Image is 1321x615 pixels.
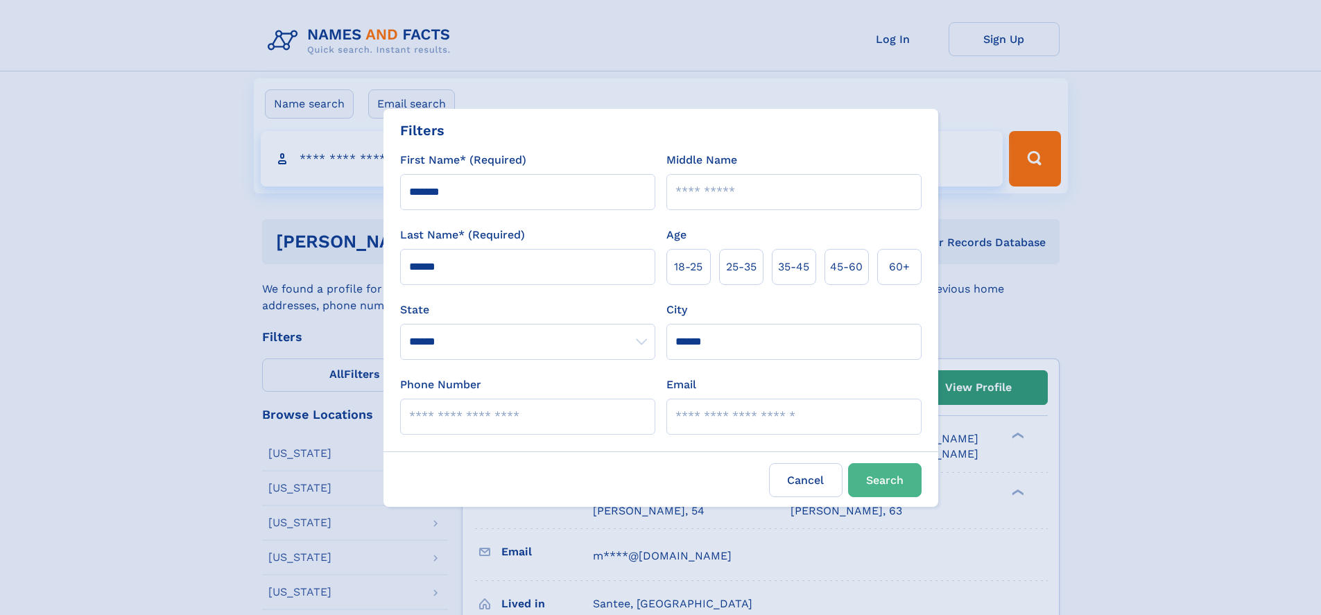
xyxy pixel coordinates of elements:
[726,259,757,275] span: 25‑35
[400,376,481,393] label: Phone Number
[889,259,910,275] span: 60+
[666,302,687,318] label: City
[848,463,922,497] button: Search
[769,463,843,497] label: Cancel
[400,120,444,141] div: Filters
[666,152,737,168] label: Middle Name
[400,227,525,243] label: Last Name* (Required)
[666,227,687,243] label: Age
[830,259,863,275] span: 45‑60
[400,152,526,168] label: First Name* (Required)
[400,302,655,318] label: State
[674,259,702,275] span: 18‑25
[666,376,696,393] label: Email
[778,259,809,275] span: 35‑45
